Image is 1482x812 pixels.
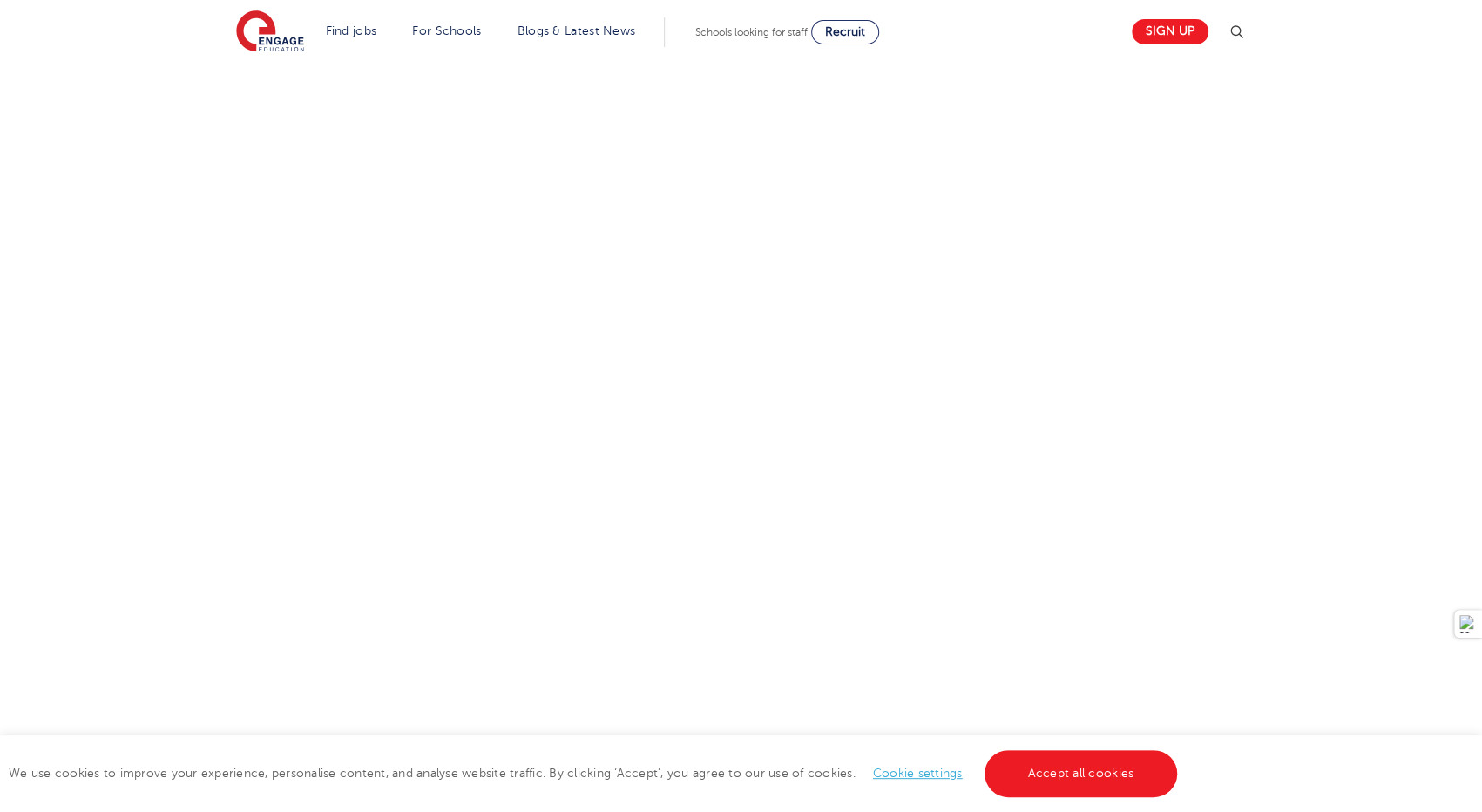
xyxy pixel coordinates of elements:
[412,24,481,37] a: For Schools
[811,20,879,44] a: Recruit
[236,10,304,54] img: Engage Education
[9,767,1181,780] span: We use cookies to improve your experience, personalise content, and analyse website traffic. By c...
[825,25,865,38] span: Recruit
[1132,19,1208,44] a: Sign up
[518,24,636,37] a: Blogs & Latest News
[326,24,377,37] a: Find jobs
[695,26,808,38] span: Schools looking for staff
[985,750,1178,797] a: Accept all cookies
[873,767,963,780] a: Cookie settings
